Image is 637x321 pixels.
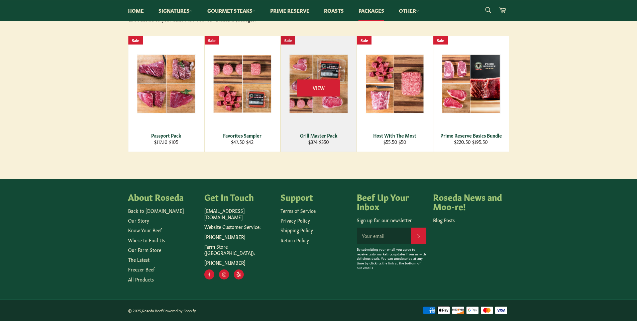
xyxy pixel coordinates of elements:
[204,224,274,230] p: Website Customer Service:
[128,266,155,272] a: Freezer Beef
[384,138,397,145] s: $55.50
[128,207,184,214] a: Back to [DOMAIN_NAME]
[365,54,424,113] img: Host With The Most
[204,234,274,240] p: [PHONE_NUMBER]
[433,217,455,223] a: Blog Posts
[361,132,428,139] div: Host With The Most
[281,36,357,152] a: Grill Master Pack Grill Master Pack $374 $350 View
[128,192,198,202] h4: About Roseda
[128,227,162,233] a: Know Your Beef
[137,54,196,113] img: Passport Pack
[437,139,505,145] div: $195.50
[128,36,204,152] a: Passport Pack Passport Pack $117.10 $105
[142,308,162,313] a: Roseda Beef
[128,217,149,224] a: Our Story
[132,139,200,145] div: $105
[204,36,281,152] a: Favorites Sampler Favorites Sampler $47.50 $42
[281,217,310,224] a: Privacy Policy
[317,0,350,21] a: Roasts
[357,217,426,223] p: Sign up for our newsletter
[357,192,426,211] h4: Beef Up Your Inbox
[454,138,471,145] s: $220.50
[205,36,219,45] div: Sale
[128,256,149,263] a: The Latest
[392,0,426,21] a: Other
[128,276,154,283] a: All Products
[442,54,501,113] img: Prime Reserve Basics Bundle
[204,192,274,202] h4: Get In Touch
[297,79,340,96] span: View
[154,138,168,145] s: $117.10
[121,0,150,21] a: Home
[209,139,276,145] div: $42
[231,138,245,145] s: $47.50
[128,308,196,313] small: © 2025, .
[128,246,161,253] a: Our Farm Store
[433,192,503,211] h4: Roseda News and Moo-re!
[433,36,448,45] div: Sale
[152,0,199,21] a: Signatures
[204,243,274,256] p: Farm Store ([GEOGRAPHIC_DATA]):
[361,139,428,145] div: $50
[281,207,316,214] a: Terms of Service
[128,237,165,243] a: Where to Find Us
[281,227,313,233] a: Shipping Policy
[201,0,262,21] a: Gourmet Steaks
[204,208,274,221] p: [EMAIL_ADDRESS][DOMAIN_NAME]
[263,0,316,21] a: Prime Reserve
[209,132,276,139] div: Favorites Sampler
[357,228,411,244] input: Your email
[357,36,371,45] div: Sale
[213,55,272,113] img: Favorites Sampler
[281,192,350,202] h4: Support
[204,259,274,266] p: [PHONE_NUMBER]
[132,132,200,139] div: Passport Pack
[433,36,509,152] a: Prime Reserve Basics Bundle Prime Reserve Basics Bundle $220.50 $195.50
[357,247,426,270] p: By submitting your email you agree to receive tasty marketing updates from us with delicious deal...
[352,0,391,21] a: Packages
[163,308,196,313] a: Powered by Shopify
[357,36,433,152] a: Host With The Most Host With The Most $55.50 $50
[285,132,352,139] div: Grill Master Pack
[128,36,143,45] div: Sale
[437,132,505,139] div: Prime Reserve Basics Bundle
[281,237,309,243] a: Return Policy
